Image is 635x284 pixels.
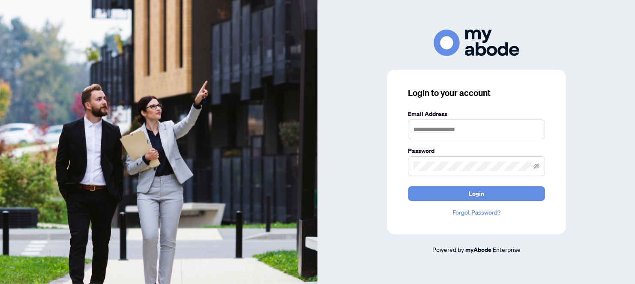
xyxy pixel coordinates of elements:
label: Password [408,146,545,155]
h3: Login to your account [408,87,545,99]
a: myAbode [465,245,491,254]
span: eye-invisible [533,163,539,169]
span: Login [469,187,484,200]
label: Email Address [408,109,545,119]
span: Powered by [432,245,464,253]
img: ma-logo [434,30,519,56]
span: Enterprise [493,245,521,253]
a: Forgot Password? [408,208,545,217]
button: Login [408,186,545,201]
